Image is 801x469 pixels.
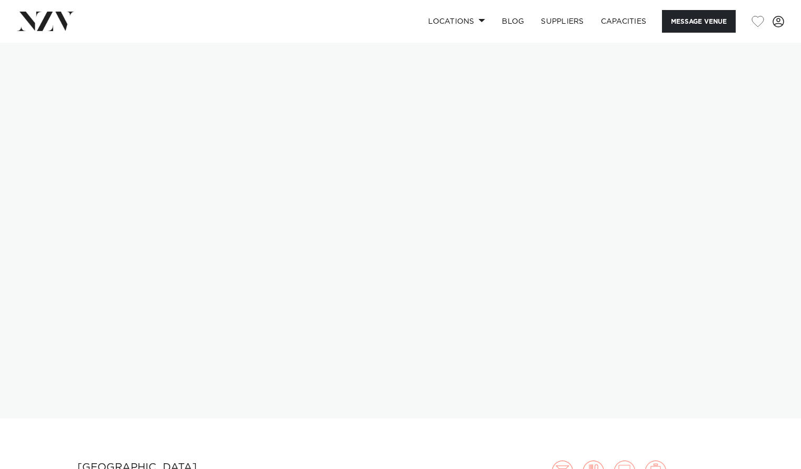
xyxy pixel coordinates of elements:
button: Message Venue [662,10,736,33]
a: Capacities [592,10,655,33]
img: nzv-logo.png [17,12,74,31]
a: BLOG [493,10,532,33]
a: Locations [420,10,493,33]
a: SUPPLIERS [532,10,592,33]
